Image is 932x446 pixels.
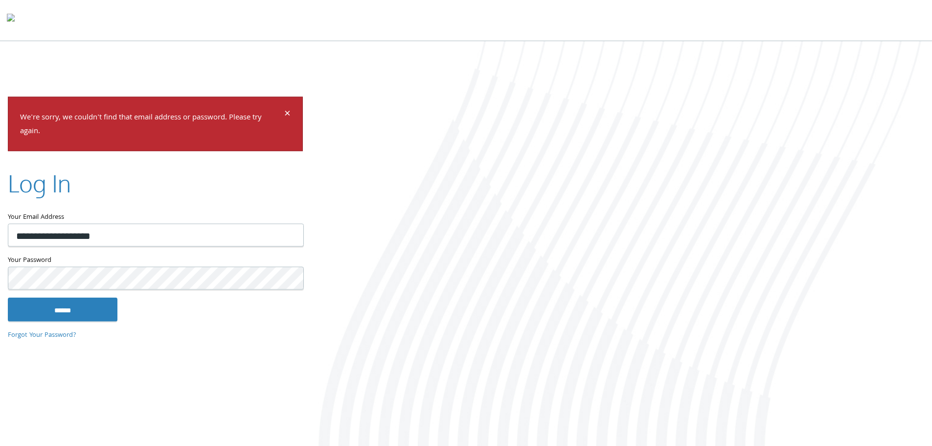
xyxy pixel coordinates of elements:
[20,111,283,139] p: We're sorry, we couldn't find that email address or password. Please try again.
[284,105,291,124] span: ×
[8,329,76,340] a: Forgot Your Password?
[7,10,15,30] img: todyl-logo-dark.svg
[8,255,303,267] label: Your Password
[8,167,71,200] h2: Log In
[284,109,291,120] button: Dismiss alert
